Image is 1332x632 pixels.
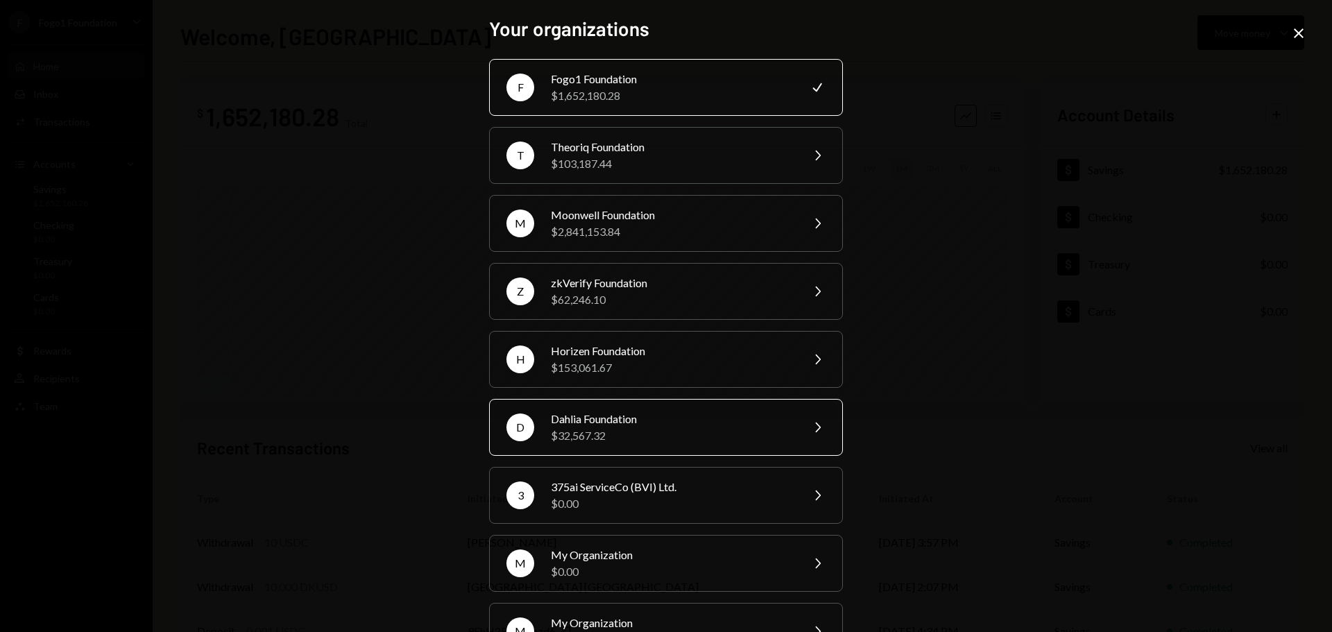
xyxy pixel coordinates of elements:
button: TTheoriq Foundation$103,187.44 [489,127,843,184]
div: Z [506,277,534,305]
div: $153,061.67 [551,359,792,376]
div: H [506,345,534,373]
div: $62,246.10 [551,291,792,308]
div: Moonwell Foundation [551,207,792,223]
div: $103,187.44 [551,155,792,172]
div: M [506,549,534,577]
button: FFogo1 Foundation$1,652,180.28 [489,59,843,116]
h2: Your organizations [489,15,843,42]
div: $2,841,153.84 [551,223,792,240]
div: F [506,74,534,101]
div: Horizen Foundation [551,343,792,359]
button: DDahlia Foundation$32,567.32 [489,399,843,456]
button: MMoonwell Foundation$2,841,153.84 [489,195,843,252]
div: 375ai ServiceCo (BVI) Ltd. [551,479,792,495]
div: Dahlia Foundation [551,411,792,427]
div: M [506,210,534,237]
div: 3 [506,481,534,509]
div: $32,567.32 [551,427,792,444]
div: My Organization [551,547,792,563]
div: Fogo1 Foundation [551,71,792,87]
div: T [506,142,534,169]
div: Theoriq Foundation [551,139,792,155]
div: $0.00 [551,495,792,512]
div: D [506,413,534,441]
div: $1,652,180.28 [551,87,792,104]
button: ZzkVerify Foundation$62,246.10 [489,263,843,320]
div: My Organization [551,615,792,631]
div: zkVerify Foundation [551,275,792,291]
div: $0.00 [551,563,792,580]
button: MMy Organization$0.00 [489,535,843,592]
button: HHorizen Foundation$153,061.67 [489,331,843,388]
button: 3375ai ServiceCo (BVI) Ltd.$0.00 [489,467,843,524]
